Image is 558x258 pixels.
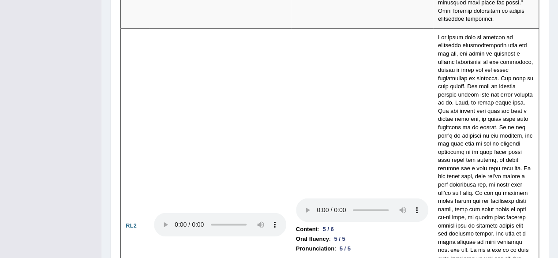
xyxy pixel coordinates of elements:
[330,234,348,243] div: 5 / 5
[296,234,428,244] li: :
[296,224,428,234] li: :
[319,224,337,234] div: 5 / 6
[336,244,354,253] div: 5 / 5
[126,222,137,229] b: RL2
[296,244,428,254] li: :
[296,234,329,244] b: Oral fluency
[296,244,334,254] b: Pronunciation
[296,224,318,234] b: Content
